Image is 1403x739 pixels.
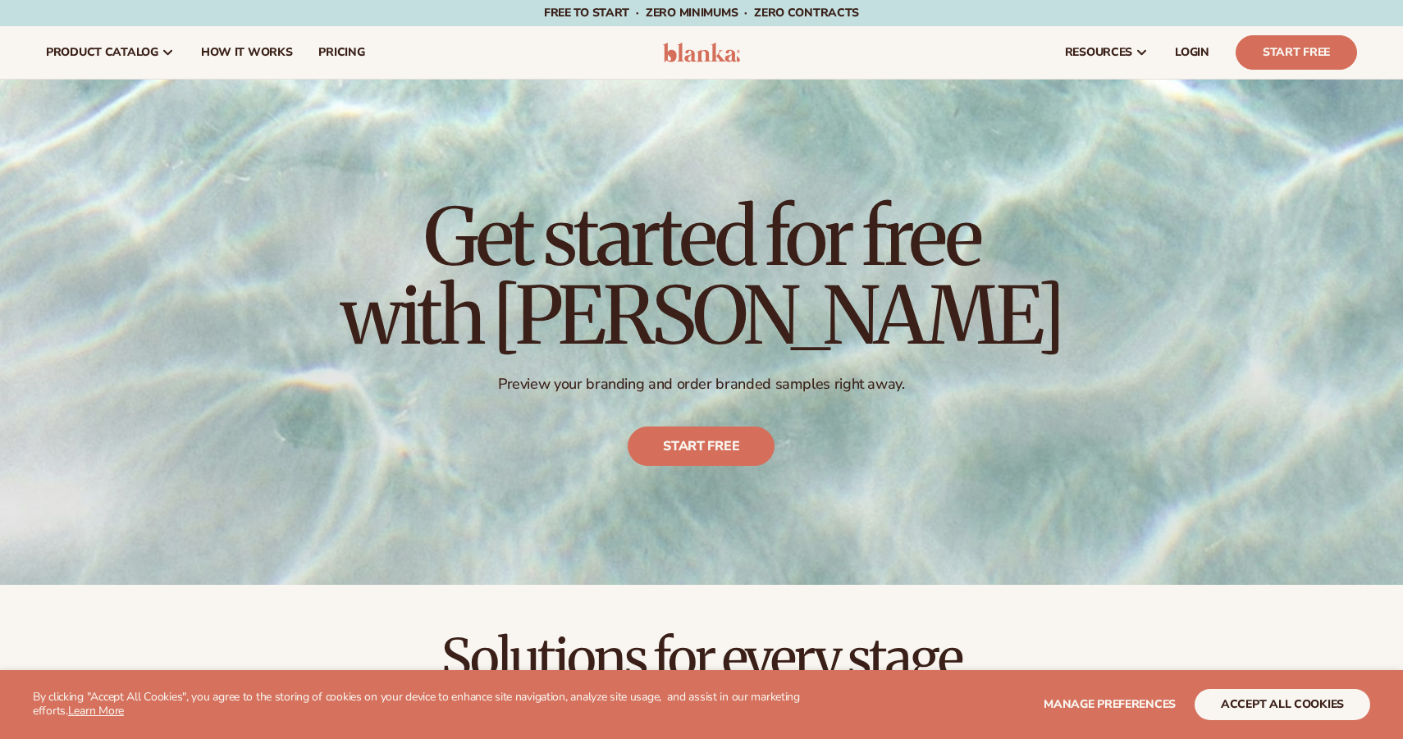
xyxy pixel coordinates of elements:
a: LOGIN [1162,26,1222,79]
a: Start Free [1236,35,1357,70]
span: How It Works [201,46,293,59]
p: By clicking "Accept All Cookies", you agree to the storing of cookies on your device to enhance s... [33,691,828,718]
span: resources [1065,46,1132,59]
img: logo [663,43,741,62]
button: accept all cookies [1195,689,1370,720]
p: Preview your branding and order branded samples right away. [340,375,1063,394]
h2: Solutions for every stage [46,631,1357,686]
a: Start free [628,427,775,467]
span: LOGIN [1175,46,1209,59]
a: How It Works [188,26,306,79]
a: product catalog [33,26,188,79]
h1: Get started for free with [PERSON_NAME] [340,198,1063,355]
a: pricing [305,26,377,79]
span: product catalog [46,46,158,59]
a: Learn More [68,703,124,718]
button: Manage preferences [1044,689,1176,720]
a: resources [1052,26,1162,79]
span: Manage preferences [1044,696,1176,712]
span: Free to start · ZERO minimums · ZERO contracts [544,5,859,21]
span: pricing [318,46,364,59]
